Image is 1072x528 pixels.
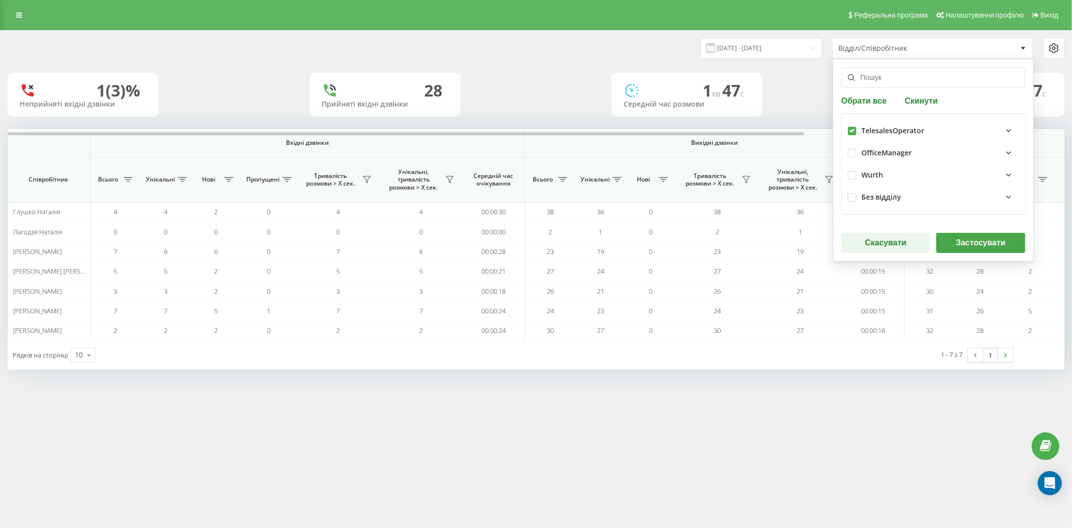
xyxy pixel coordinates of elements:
span: 1 [799,227,802,236]
span: Нові [631,175,656,184]
span: 7 [114,247,118,256]
span: 7 [164,306,168,315]
span: Тривалість розмови > Х сек. [681,172,739,188]
button: Скинути [902,96,941,105]
span: 3 [114,287,118,296]
span: Всього [530,175,555,184]
span: Унікальні [146,175,175,184]
span: 47 [722,79,744,101]
span: 38 [714,207,721,216]
div: Open Intercom Messenger [1038,471,1062,495]
span: 38 [547,207,554,216]
span: Налаштування профілю [945,11,1024,19]
span: 21 [597,287,604,296]
span: 0 [649,326,653,335]
div: Середній час розмови [624,100,750,109]
div: TelesalesOperator [861,127,924,135]
span: 27 [547,267,554,276]
span: 19 [797,247,804,256]
span: 6 [419,247,423,256]
span: Тривалість розмови > Х сек. [302,172,359,188]
span: 7 [419,306,423,315]
span: 3 [419,287,423,296]
span: [PERSON_NAME] [13,247,62,256]
span: 0 [267,287,271,296]
span: 36 [597,207,604,216]
span: 28 [977,326,984,335]
span: 23 [597,306,604,315]
span: c [740,88,744,99]
td: 00:00:30 [462,202,525,222]
span: 2 [1029,267,1032,276]
span: 2 [215,207,218,216]
span: 6 [215,247,218,256]
span: 30 [547,326,554,335]
input: Пошук [841,67,1025,87]
span: 0 [267,227,271,236]
div: OfficeManager [861,149,912,157]
span: 24 [547,306,554,315]
span: 4 [336,207,340,216]
span: 0 [419,227,423,236]
span: 5 [114,267,118,276]
span: Вхідні дзвінки [117,139,499,147]
span: 26 [714,287,721,296]
div: Без відділу [861,193,901,202]
td: 00:00:21 [462,261,525,281]
a: 1 [983,348,998,362]
button: Скасувати [841,233,930,253]
button: Обрати все [841,96,890,105]
span: 2 [164,326,168,335]
span: 23 [797,306,804,315]
span: 5 [1029,306,1032,315]
td: 00:00:18 [462,281,525,301]
span: 2 [549,227,552,236]
div: 28 [424,81,442,100]
span: 0 [215,227,218,236]
span: 5 [336,267,340,276]
span: 4 [114,207,118,216]
span: Співробітник [16,175,81,184]
span: 0 [267,207,271,216]
div: Wurth [861,171,883,180]
span: 1 [703,79,722,101]
span: 2 [215,287,218,296]
span: 6 [164,247,168,256]
span: 0 [267,247,271,256]
span: 0 [649,287,653,296]
span: [PERSON_NAME] [13,287,62,296]
span: 3 [164,287,168,296]
span: 23 [547,247,554,256]
span: Глушко Наталія [13,207,60,216]
span: Пропущені [246,175,279,184]
span: 24 [597,267,604,276]
span: 2 [419,326,423,335]
span: 31 [926,306,933,315]
span: 24 [797,267,804,276]
span: [PERSON_NAME] [PERSON_NAME] [13,267,112,276]
span: Унікальні, тривалість розмови > Х сек. [764,168,822,192]
button: Застосувати [936,233,1025,253]
span: 7 [336,306,340,315]
span: 30 [926,287,933,296]
div: Прийняті вхідні дзвінки [322,100,448,109]
span: Нові [196,175,221,184]
span: 26 [977,306,984,315]
div: 1 (3)% [96,81,140,100]
span: 23 [714,247,721,256]
span: 0 [649,306,653,315]
span: Унікальні, тривалість розмови > Х сек. [384,168,442,192]
span: Всього [95,175,121,184]
span: 0 [649,227,653,236]
span: 0 [649,267,653,276]
span: 2 [1029,326,1032,335]
span: 27 [714,267,721,276]
span: [PERSON_NAME] [13,306,62,315]
div: 1 - 7 з 7 [941,349,963,360]
span: 27 [597,326,604,335]
span: 1 [599,227,603,236]
span: 5 [164,267,168,276]
span: 5 [215,306,218,315]
span: 21 [797,287,804,296]
span: 19 [597,247,604,256]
